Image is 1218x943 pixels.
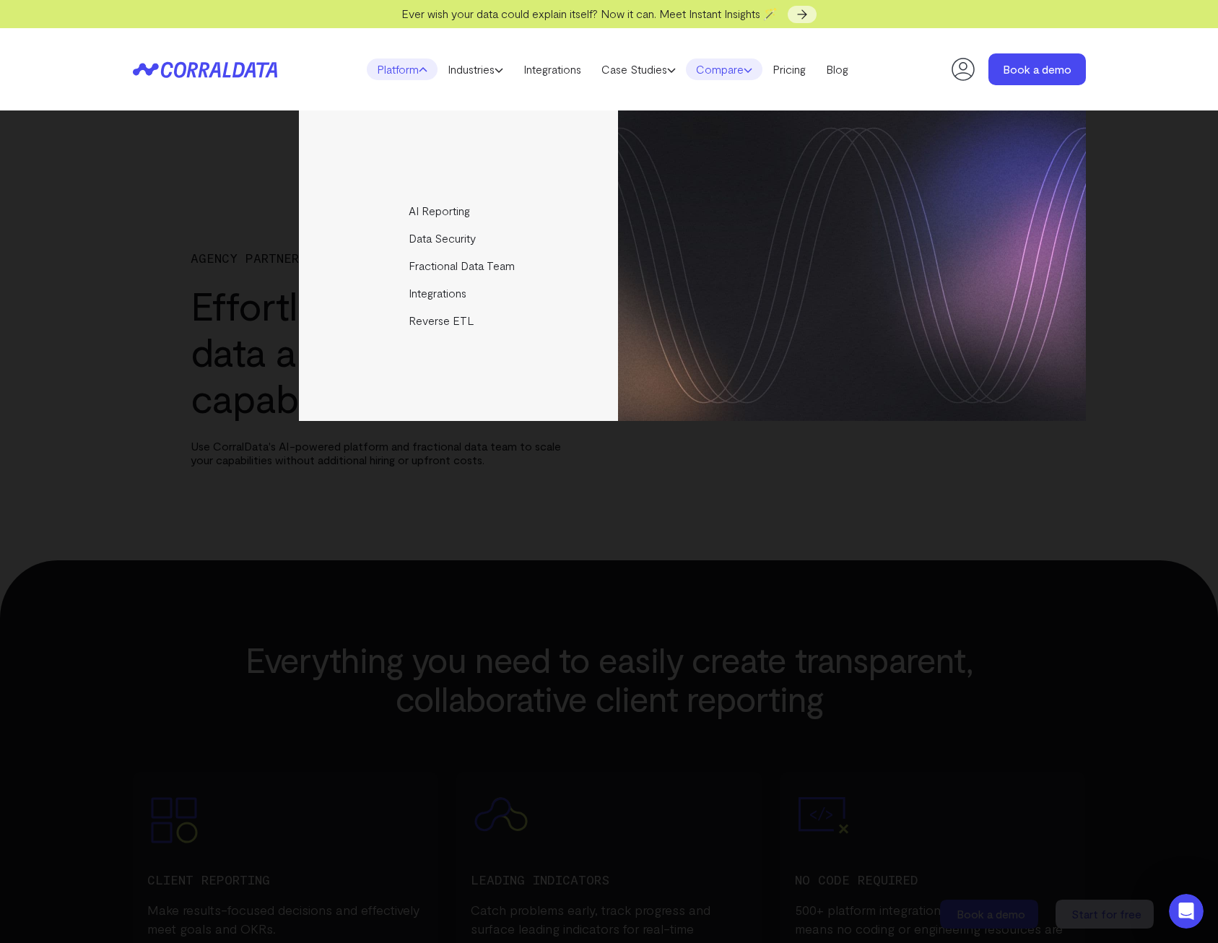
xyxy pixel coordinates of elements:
a: Compare [686,58,762,80]
a: Blog [816,58,858,80]
a: Integrations [513,58,591,80]
span: Ever wish your data could explain itself? Now it can. Meet Instant Insights 🪄 [401,6,778,20]
a: Fractional Data Team [299,252,620,279]
a: Industries [438,58,513,80]
a: Case Studies [591,58,686,80]
a: Data Security [299,225,620,252]
a: Reverse ETL [299,307,620,334]
a: Pricing [762,58,816,80]
a: Book a demo [988,53,1086,85]
a: AI Reporting [299,197,620,225]
a: Integrations [299,279,620,307]
a: Platform [367,58,438,80]
iframe: Intercom live chat [1169,894,1204,929]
